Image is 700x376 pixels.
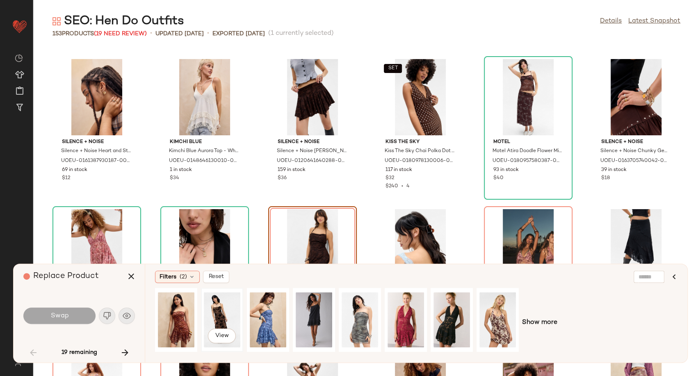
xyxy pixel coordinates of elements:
[601,175,610,182] span: $18
[595,209,677,285] img: 0120439780081_001_b
[398,184,406,189] span: •
[268,29,334,39] span: (1 currently selected)
[479,291,516,349] img: 0130583430045_029_b
[169,148,239,155] span: Kimchi Blue Aurora Top - White M at Urban Outfitters
[170,175,179,182] span: $34
[163,59,246,135] img: 0148646130010_010_a2
[170,139,239,146] span: Kimchi Blue
[388,66,398,71] span: SET
[250,291,286,349] img: 0130641640191_040_b
[208,328,236,343] button: View
[215,333,229,339] span: View
[385,166,412,174] span: 117 in stock
[342,291,378,349] img: 0130477790041_004_a2
[493,148,562,155] span: Motel Atira Doodle Flower Midi Skirt - Brown XL at Urban Outfitters
[212,30,265,38] p: Exported [DATE]
[493,175,504,182] span: $40
[11,18,28,34] img: heart_red.DM2ytmEG.svg
[406,184,410,189] span: 4
[595,59,677,135] img: 0163705740042_070_m
[600,157,670,165] span: UOEU-0163705740042-000-070
[160,273,176,281] span: Filters
[61,157,131,165] span: UOEU-0161387930187-000-070
[379,59,462,135] img: 0180978130006_020_b
[155,30,204,38] p: updated [DATE]
[388,291,424,349] img: 0147265640210_060_a2
[277,148,347,155] span: Silence + Noise [PERSON_NAME] Textured Asymmetric Mini Skirt - Chocolate L at Urban Outfitters
[384,64,402,73] button: SET
[522,318,557,328] span: Show more
[62,139,132,146] span: Silence + Noise
[158,291,194,349] img: 0130641640191_069_a2
[55,59,138,135] img: 0161387930187_070_m
[180,273,187,281] span: (2)
[385,139,455,146] span: Kiss The Sky
[278,139,347,146] span: Silence + Noise
[33,272,99,280] span: Replace Product
[204,291,240,349] img: 0180957580376_020_a2
[62,166,87,174] span: 69 in stock
[52,17,61,25] img: svg%3e
[61,148,131,155] span: Silence + Noise Heart and Star Hoops - Gold at Urban Outfitters
[628,16,680,26] a: Latest Snapshot
[55,209,138,285] img: 0130647050037_266_a2
[493,139,563,146] span: Motel
[52,30,147,38] div: Products
[601,166,627,174] span: 39 in stock
[52,13,184,30] div: SEO: Hen Do Outfits
[385,175,394,182] span: $32
[62,349,97,356] span: 19 remaining
[600,148,670,155] span: Silence + Noise Chunky Gem Bracelet - Gold at Urban Outfitters
[278,166,306,174] span: 159 in stock
[203,271,229,283] button: Reset
[150,29,152,39] span: •
[10,360,26,366] img: svg%3e
[271,209,354,285] img: 0130641640218_020_a2
[52,31,62,37] span: 153
[208,273,224,280] span: Reset
[296,291,332,349] img: 0130957990083_001_a2
[601,139,671,146] span: Silence + Noise
[94,31,147,37] span: (19 Need Review)
[600,16,622,26] a: Details
[385,184,398,189] span: $240
[207,29,209,39] span: •
[487,209,570,285] img: 0111647050078_080_b
[271,59,354,135] img: 0120641640288_021_a2
[433,291,470,349] img: 0147265640210_001_a2
[277,157,347,165] span: UOEU-0120641640288-000-021
[278,175,287,182] span: $36
[487,59,570,135] img: 0180957580387_020_a2
[62,175,71,182] span: $12
[385,157,454,165] span: UOEU-0180978130006-000-020
[170,166,192,174] span: 1 in stock
[493,157,562,165] span: UOEU-0180957580387-000-020
[493,166,519,174] span: 93 in stock
[169,157,239,165] span: UOEU-0148646130010-000-010
[163,209,246,285] img: 0162904010143_070_m
[385,148,454,155] span: Kiss The Sky Chai Polka Dot Top - Brown 2XS at Urban Outfitters
[379,209,462,285] img: 0156395010023_020_m
[15,54,23,62] img: svg%3e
